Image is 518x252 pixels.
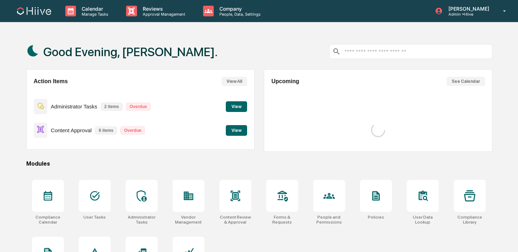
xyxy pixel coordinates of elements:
[222,77,247,86] button: View All
[226,125,247,136] button: View
[214,6,264,12] p: Company
[95,127,117,134] p: 6 items
[34,78,68,85] h2: Action Items
[443,12,493,17] p: Admin • Hiive
[126,103,151,111] p: Overdue
[51,103,97,109] p: Administrator Tasks
[43,45,218,59] h1: Good Evening, [PERSON_NAME].
[271,78,299,85] h2: Upcoming
[26,160,492,167] div: Modules
[454,215,486,225] div: Compliance Library
[266,215,298,225] div: Forms & Requests
[17,7,51,15] img: logo
[226,103,247,109] a: View
[226,101,247,112] button: View
[407,215,439,225] div: User Data Lookup
[76,6,112,12] p: Calendar
[313,215,345,225] div: People and Permissions
[101,103,122,111] p: 2 items
[226,127,247,133] a: View
[76,12,112,17] p: Manage Tasks
[32,215,64,225] div: Compliance Calendar
[173,215,205,225] div: Vendor Management
[368,215,384,220] div: Policies
[51,127,92,133] p: Content Approval
[83,215,106,220] div: User Tasks
[120,127,145,134] p: Overdue
[137,12,189,17] p: Approval Management
[447,77,485,86] button: See Calendar
[219,215,251,225] div: Content Review & Approval
[126,215,158,225] div: Administrator Tasks
[137,6,189,12] p: Reviews
[214,12,264,17] p: People, Data, Settings
[443,6,493,12] p: [PERSON_NAME]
